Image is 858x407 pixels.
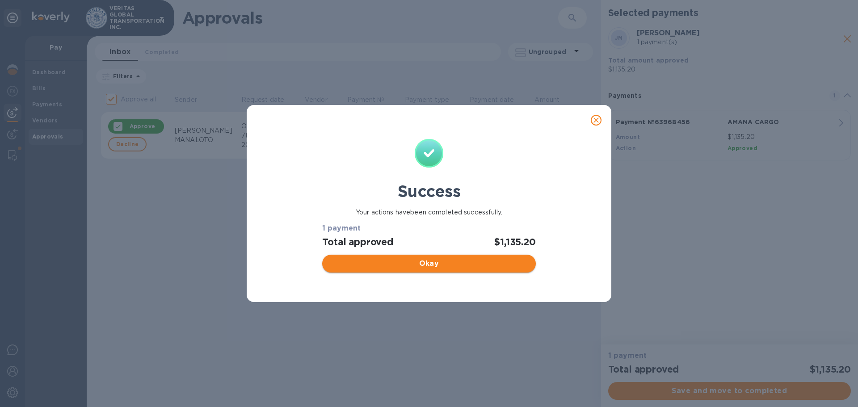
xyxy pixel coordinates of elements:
[322,236,393,248] h2: Total approved
[329,258,528,269] span: Okay
[319,182,539,201] h1: Success
[585,109,607,131] button: close
[319,208,539,217] p: Your actions have been completed successfully.
[322,224,535,233] h3: 1 payment
[494,236,535,248] h2: $1,135.20
[322,255,535,273] button: Okay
